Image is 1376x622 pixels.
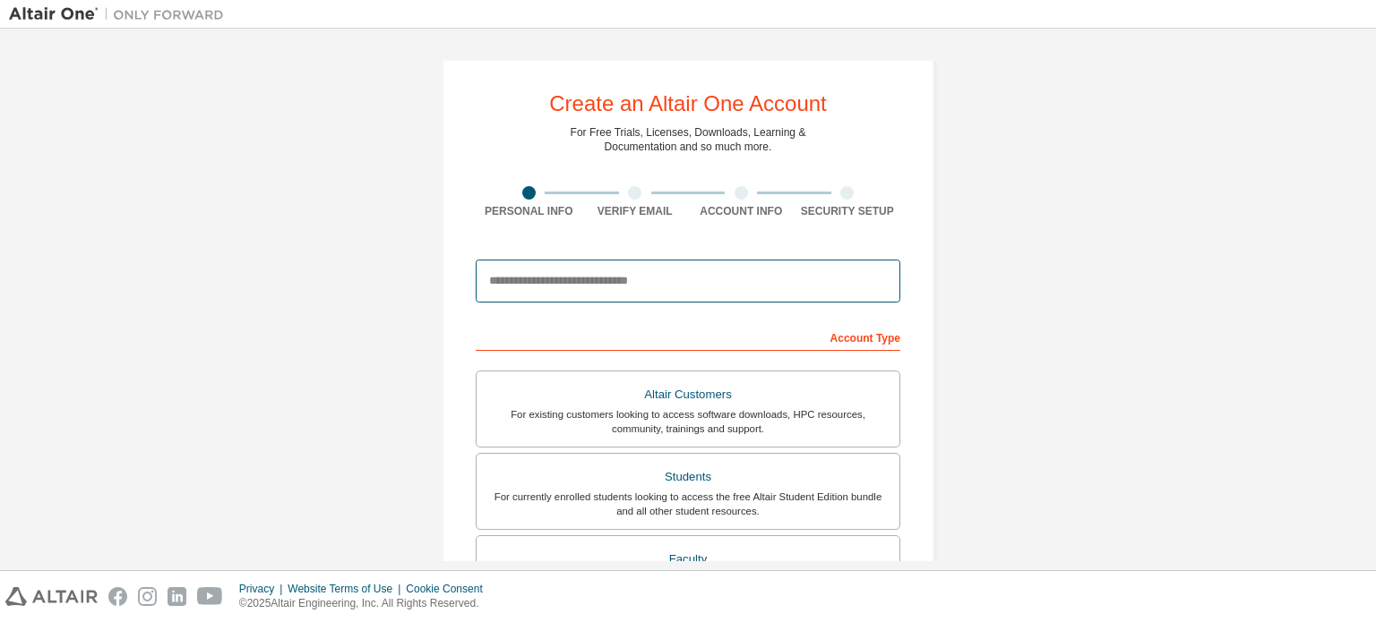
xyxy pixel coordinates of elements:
[476,322,900,351] div: Account Type
[795,204,901,218] div: Security Setup
[239,582,288,596] div: Privacy
[582,204,689,218] div: Verify Email
[549,93,827,115] div: Create an Altair One Account
[487,464,889,490] div: Students
[487,490,889,518] div: For currently enrolled students looking to access the free Altair Student Edition bundle and all ...
[487,407,889,436] div: For existing customers looking to access software downloads, HPC resources, community, trainings ...
[239,596,494,611] p: © 2025 Altair Engineering, Inc. All Rights Reserved.
[108,587,127,606] img: facebook.svg
[288,582,406,596] div: Website Terms of Use
[5,587,98,606] img: altair_logo.svg
[487,547,889,572] div: Faculty
[168,587,186,606] img: linkedin.svg
[688,204,795,218] div: Account Info
[9,5,233,23] img: Altair One
[476,204,582,218] div: Personal Info
[197,587,223,606] img: youtube.svg
[138,587,157,606] img: instagram.svg
[487,382,889,407] div: Altair Customers
[406,582,493,596] div: Cookie Consent
[571,125,806,154] div: For Free Trials, Licenses, Downloads, Learning & Documentation and so much more.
